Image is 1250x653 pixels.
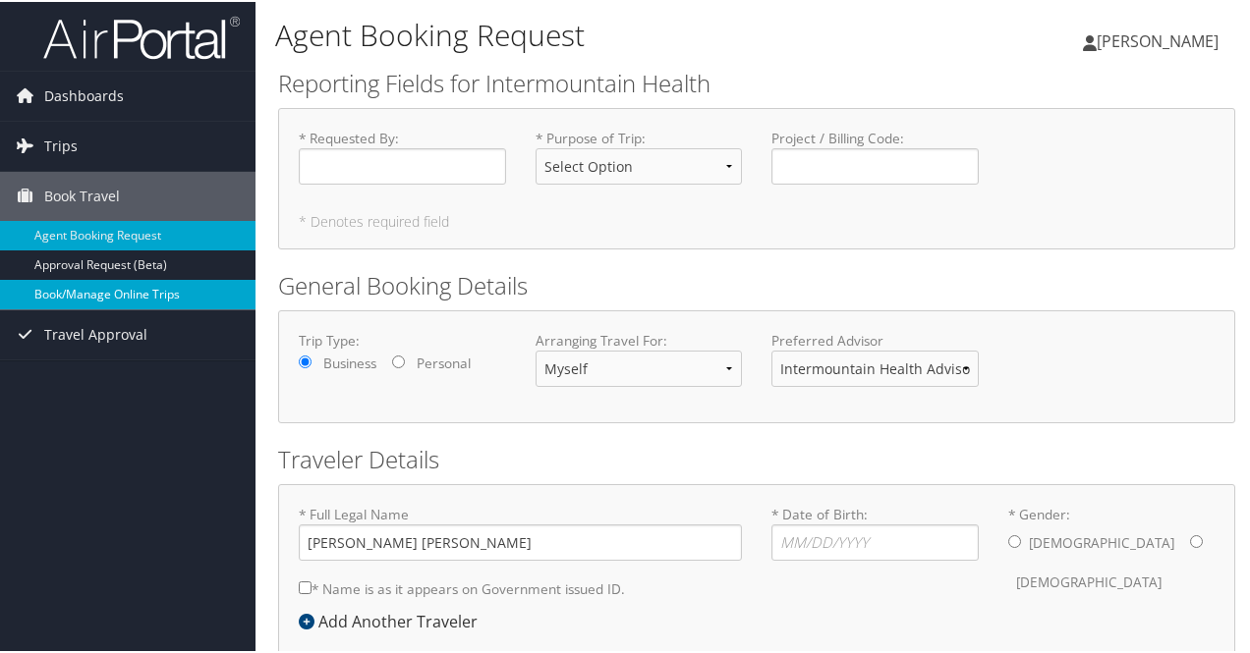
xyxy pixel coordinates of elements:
input: * Full Legal Name [299,522,742,559]
label: * Requested By : [299,127,506,183]
label: Trip Type: [299,329,506,349]
label: * Gender: [1008,503,1216,600]
input: * Name is as it appears on Government issued ID. [299,579,312,592]
h2: General Booking Details [278,267,1235,300]
div: Add Another Traveler [299,608,487,631]
input: * Date of Birth: [771,522,979,559]
label: * Purpose of Trip : [536,127,743,198]
label: Business [323,352,376,371]
span: Dashboards [44,70,124,119]
span: Book Travel [44,170,120,219]
label: Arranging Travel For: [536,329,743,349]
span: [PERSON_NAME] [1097,28,1219,50]
h2: Traveler Details [278,441,1235,474]
img: airportal-logo.png [43,13,240,59]
h2: Reporting Fields for Intermountain Health [278,65,1235,98]
label: [DEMOGRAPHIC_DATA] [1029,522,1174,560]
input: * Requested By: [299,146,506,183]
label: * Date of Birth: [771,503,979,559]
label: * Name is as it appears on Government issued ID. [299,569,625,605]
label: Personal [417,352,471,371]
input: Project / Billing Code: [771,146,979,183]
input: * Gender:[DEMOGRAPHIC_DATA][DEMOGRAPHIC_DATA] [1008,533,1021,546]
span: Trips [44,120,78,169]
label: [DEMOGRAPHIC_DATA] [1016,562,1162,599]
a: [PERSON_NAME] [1083,10,1238,69]
label: * Full Legal Name [299,503,742,559]
h5: * Denotes required field [299,213,1215,227]
select: * Purpose of Trip: [536,146,743,183]
label: Project / Billing Code : [771,127,979,183]
input: * Gender:[DEMOGRAPHIC_DATA][DEMOGRAPHIC_DATA] [1190,533,1203,546]
span: Travel Approval [44,308,147,357]
h1: Agent Booking Request [275,13,917,54]
label: Preferred Advisor [771,329,979,349]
